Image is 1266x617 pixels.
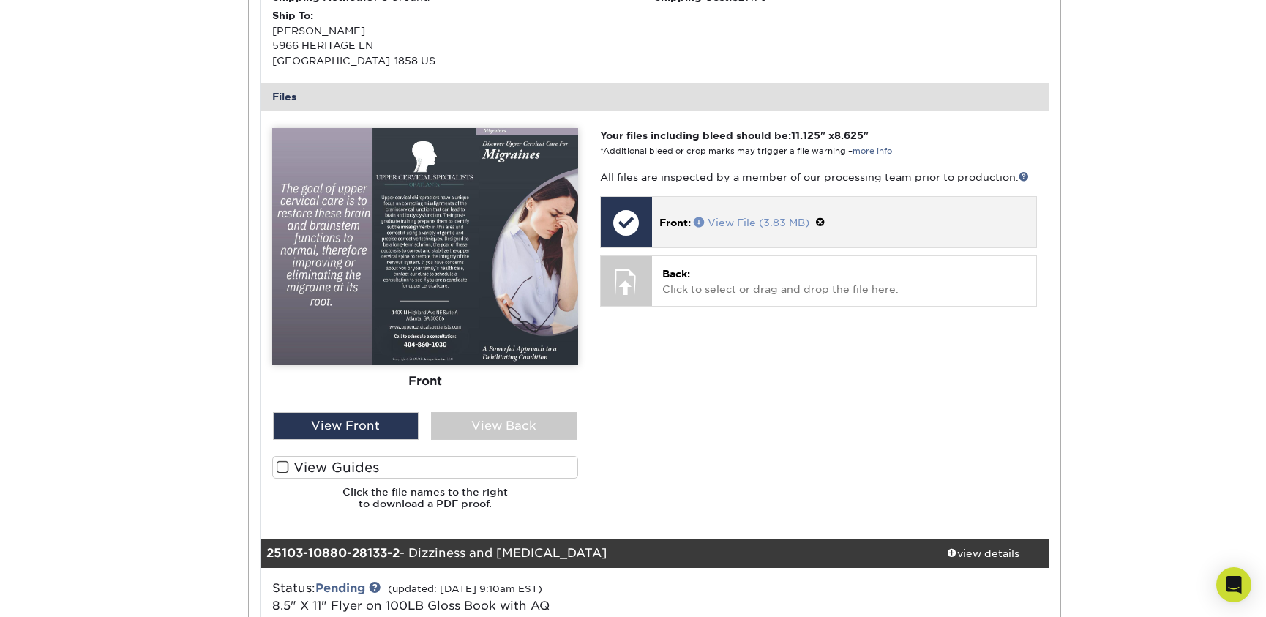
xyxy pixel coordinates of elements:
div: Front [272,365,578,397]
div: Files [261,83,1049,110]
p: Click to select or drag and drop the file here. [662,266,1026,296]
div: View Front [273,412,419,440]
span: Back: [662,268,690,280]
strong: Ship To: [272,10,313,21]
div: [PERSON_NAME] 5966 HERITAGE LN [GEOGRAPHIC_DATA]-1858 US [272,8,655,68]
div: Status: [261,580,786,615]
strong: 25103-10880-28133-2 [266,546,400,560]
span: Front: [659,217,691,228]
div: Open Intercom Messenger [1216,567,1251,602]
small: (updated: [DATE] 9:10am EST) [388,583,542,594]
small: *Additional bleed or crop marks may trigger a file warning – [600,146,892,156]
p: All files are inspected by a member of our processing team prior to production. [600,170,1037,184]
a: more info [853,146,892,156]
a: 8.5" X 11" Flyer on 100LB Gloss Book with AQ [272,599,550,613]
strong: Your files including bleed should be: " x " [600,130,869,141]
span: 8.625 [834,130,864,141]
h6: Click the file names to the right to download a PDF proof. [272,486,578,522]
label: View Guides [272,456,578,479]
a: View File (3.83 MB) [694,217,809,228]
div: - Dizziness and [MEDICAL_DATA] [261,539,918,568]
a: view details [917,539,1049,568]
a: Pending [315,581,365,595]
div: view details [917,546,1049,561]
div: View Back [431,412,577,440]
span: 11.125 [791,130,820,141]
